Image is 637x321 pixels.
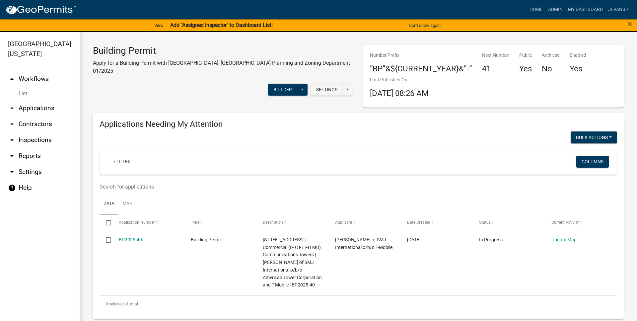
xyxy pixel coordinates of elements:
[119,237,142,242] a: BP2025-40
[519,52,532,59] p: Public
[8,184,16,192] i: help
[170,22,273,28] strong: Add "Assigned Inspector" to Dashboard List!
[256,214,328,230] datatable-header-cell: Description
[605,3,632,16] a: jevans
[8,152,16,160] i: arrow_drop_down
[93,45,353,56] h3: Building Permit
[407,237,421,242] span: 08/06/2025
[370,76,429,83] p: Last Published On
[370,52,472,59] p: Number Prefix
[527,3,545,16] a: Home
[628,19,632,29] span: ×
[93,59,353,75] p: Apply for a Building Permit with [GEOGRAPHIC_DATA], [GEOGRAPHIC_DATA] Planning and Zoning Departm...
[479,237,503,242] span: In Progress
[118,194,136,215] a: Map
[406,20,443,31] button: Don't show again
[263,237,322,288] span: 3332 Road U | Commercial (IF C FL FH MU) Communications Towers | Kelly Shorts of SMJ Internationa...
[335,237,392,250] span: Kelly Shorts of SMJ International o/b/o T-Mobile
[100,296,617,312] div: 1 total
[482,64,509,74] h4: 41
[119,220,155,225] span: Application Number
[8,120,16,128] i: arrow_drop_down
[473,214,545,230] datatable-header-cell: Status
[576,156,609,168] button: Columns
[8,168,16,176] i: arrow_drop_down
[112,214,184,230] datatable-header-cell: Application Number
[152,20,166,31] a: View
[370,64,472,74] h4: “BP”&${CURRENT_YEAR}&”-”
[100,194,118,215] a: Data
[545,3,565,16] a: Admin
[628,20,632,28] button: Close
[100,120,617,129] h4: Applications Needing My Attention
[191,220,199,225] span: Type
[519,64,532,74] h4: Yes
[370,89,429,98] span: [DATE] 08:26 AM
[570,64,586,74] h4: Yes
[191,237,222,242] span: Building Permit
[571,131,617,143] button: Bulk Actions
[482,52,509,59] p: Next Number
[8,75,16,83] i: arrow_drop_up
[335,220,352,225] span: Applicant
[184,214,256,230] datatable-header-cell: Type
[479,220,491,225] span: Status
[551,220,579,225] span: Current Activity
[401,214,473,230] datatable-header-cell: Date Created
[329,214,401,230] datatable-header-cell: Applicant
[8,104,16,112] i: arrow_drop_down
[100,180,529,194] input: Search for applications
[545,214,617,230] datatable-header-cell: Current Activity
[570,52,586,59] p: Enabled
[100,214,112,230] datatable-header-cell: Select
[107,156,136,168] a: + Filter
[263,220,283,225] span: Description
[407,220,430,225] span: Date Created
[311,84,343,96] button: Settings
[542,64,560,74] h4: No
[542,52,560,59] p: Archived
[565,3,605,16] a: My Dashboard
[106,302,126,306] span: 0 selected /
[268,84,297,96] button: Builder
[8,136,16,144] i: arrow_drop_down
[551,237,577,242] a: Update Map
